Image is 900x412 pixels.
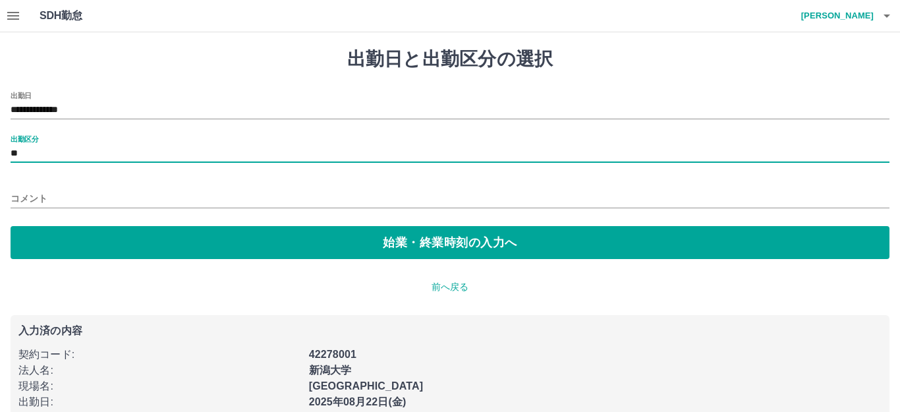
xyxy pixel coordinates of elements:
b: 2025年08月22日(金) [309,396,407,407]
h1: 出勤日と出勤区分の選択 [11,48,889,71]
p: 前へ戻る [11,280,889,294]
label: 出勤日 [11,90,32,100]
p: 法人名 : [18,363,301,378]
p: 契約コード : [18,347,301,363]
p: 出勤日 : [18,394,301,410]
b: 42278001 [309,349,356,360]
b: 新潟大学 [309,365,352,376]
p: 現場名 : [18,378,301,394]
b: [GEOGRAPHIC_DATA] [309,380,424,392]
label: 出勤区分 [11,134,38,144]
button: 始業・終業時刻の入力へ [11,226,889,259]
p: 入力済の内容 [18,326,882,336]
